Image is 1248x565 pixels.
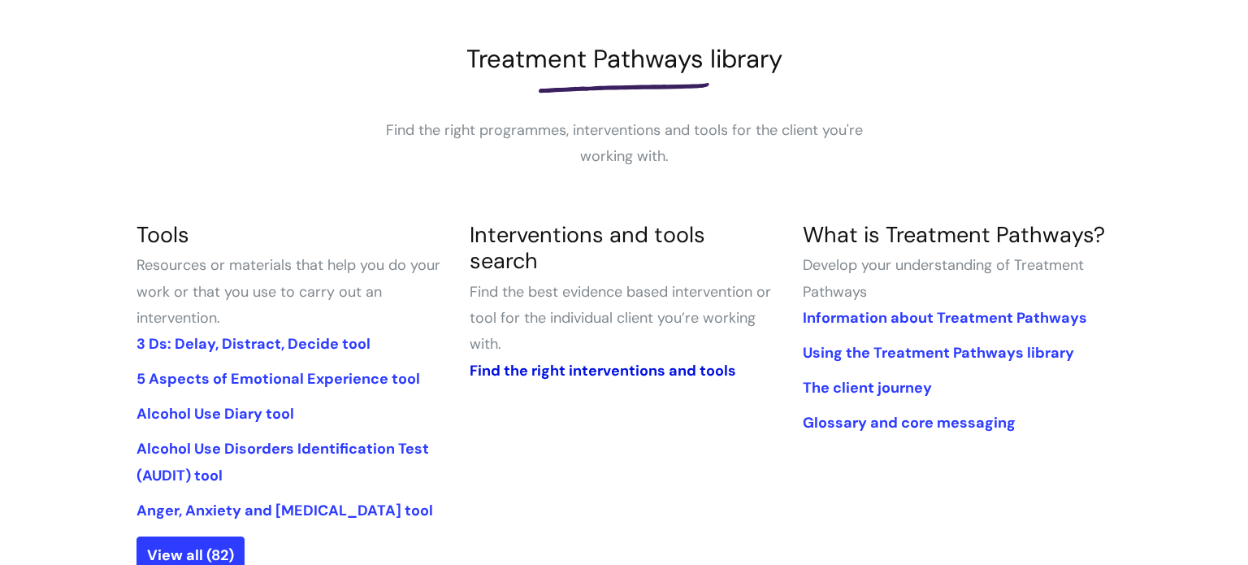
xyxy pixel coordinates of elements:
[470,282,771,354] span: Find the best evidence based intervention or tool for the individual client you’re working with.
[380,117,868,170] p: Find the right programmes, interventions and tools for the client you're working with.
[136,255,440,328] span: Resources or materials that help you do your work or that you use to carry out an intervention.
[136,404,294,424] a: Alcohol Use Diary tool
[136,220,189,249] a: Tools
[470,361,736,380] a: Find the right interventions and tools
[803,413,1016,432] a: Glossary and core messaging
[803,378,932,398] a: The client journey
[136,369,420,389] a: 5 Aspects of Emotional Experience tool
[803,308,1087,328] a: Information about Treatment Pathways
[803,255,1084,301] span: Develop your understanding of Treatment Pathways
[470,220,705,275] a: Interventions and tools search
[803,220,1105,249] a: What is Treatment Pathways?
[136,44,1111,74] h1: Treatment Pathways library
[136,439,429,485] a: Alcohol Use Disorders Identification Test (AUDIT) tool
[136,334,370,354] a: 3 Ds: Delay, Distract, Decide tool
[803,343,1074,363] a: Using the Treatment Pathways library
[136,501,433,520] a: Anger, Anxiety and [MEDICAL_DATA] tool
